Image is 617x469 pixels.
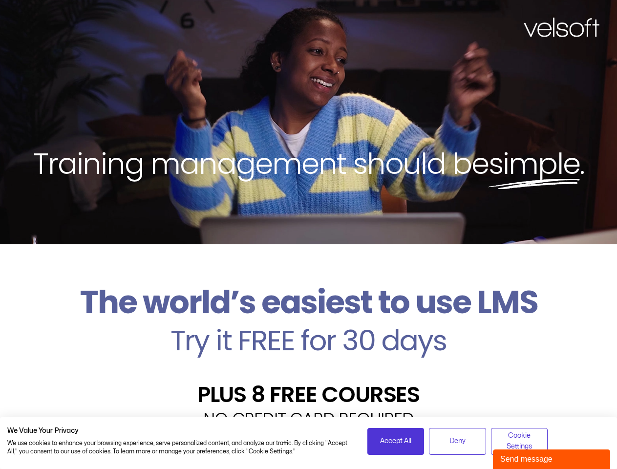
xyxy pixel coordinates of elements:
p: We use cookies to enhance your browsing experience, serve personalized content, and analyze our t... [7,439,353,456]
span: Deny [449,436,466,447]
iframe: chat widget [493,448,612,469]
h2: Training management should be . [18,145,599,183]
button: Adjust cookie preferences [491,428,548,455]
button: Deny all cookies [429,428,486,455]
button: Accept all cookies [367,428,425,455]
span: simple [489,143,580,184]
h2: Try it FREE for 30 days [7,326,610,355]
h2: We Value Your Privacy [7,426,353,435]
h2: The world’s easiest to use LMS [7,283,610,321]
span: Accept All [380,436,411,447]
h2: PLUS 8 FREE COURSES [7,384,610,405]
span: Cookie Settings [497,430,542,452]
